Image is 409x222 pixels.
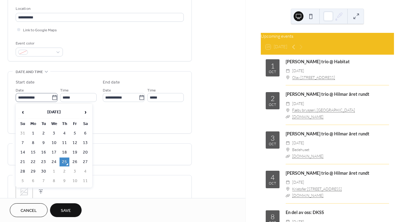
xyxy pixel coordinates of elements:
div: ​ [286,140,290,146]
div: ​ [286,186,290,192]
td: 4 [80,167,90,176]
td: 5 [70,129,80,138]
td: 18 [60,148,69,157]
td: 11 [80,177,90,185]
td: 2 [39,129,48,138]
div: ​ [286,146,290,153]
div: ; [16,183,33,200]
td: 3 [49,129,59,138]
div: Start date [16,79,35,86]
div: Oct [269,103,276,107]
div: 3 [271,134,275,142]
td: 8 [28,138,38,147]
a: Kristofer [STREET_ADDRESS] [292,186,342,192]
div: ​ [286,107,290,113]
td: 9 [60,177,69,185]
div: 2 [271,95,275,102]
th: [DATE] [28,106,80,119]
td: 11 [60,138,69,147]
td: 29 [28,167,38,176]
td: 8 [49,177,59,185]
td: 14 [18,148,28,157]
div: [PERSON_NAME] trio @ Habitat [286,58,389,65]
div: Event color [16,40,62,47]
div: Oct [269,182,276,185]
a: [PERSON_NAME] trio @ Hilmar året rundt [286,92,369,97]
td: 22 [28,158,38,166]
th: Th [60,119,69,128]
td: 17 [49,148,59,157]
button: Save [50,203,82,217]
div: Location [16,6,183,12]
div: 1 [271,62,275,69]
td: 7 [18,138,28,147]
th: Mo [28,119,38,128]
a: [DOMAIN_NAME] [292,114,323,119]
span: [DATE] [292,179,304,185]
span: Time [147,87,156,94]
td: 25 [60,158,69,166]
td: 1 [28,129,38,138]
th: Su [18,119,28,128]
td: 21 [18,158,28,166]
a: [PERSON_NAME] trio @ Hilmar året rundt [286,131,369,136]
div: ​ [286,153,290,159]
td: 31 [18,129,28,138]
td: 16 [39,148,48,157]
td: 9 [39,138,48,147]
div: ​ [286,100,290,107]
th: Tu [39,119,48,128]
a: Olav [STREET_ADDRESS] [292,74,335,81]
span: Date [16,87,24,94]
td: 15 [28,148,38,157]
td: 23 [39,158,48,166]
td: 24 [49,158,59,166]
span: Time [60,87,69,94]
span: Cancel [21,208,37,214]
td: 6 [28,177,38,185]
td: 12 [70,138,80,147]
td: 6 [80,129,90,138]
td: 13 [80,138,90,147]
span: ‹ [18,106,27,118]
th: Fr [70,119,80,128]
button: Cancel [10,203,48,217]
td: 26 [70,158,80,166]
div: ​ [286,68,290,74]
th: We [49,119,59,128]
a: Fæby bryggeri, [GEOGRAPHIC_DATA] [292,107,355,113]
td: 10 [49,138,59,147]
div: ​ [286,179,290,185]
span: Link to Google Maps [23,27,57,33]
div: En del av oss: DKSS [286,209,389,216]
div: End date [103,79,120,86]
span: [DATE] [292,68,304,74]
span: [DATE] [292,140,304,146]
td: 4 [60,129,69,138]
div: 4 [271,174,275,181]
td: 20 [80,148,90,157]
span: [DATE] [292,100,304,107]
span: Save [61,208,71,214]
td: 19 [70,148,80,157]
span: › [81,106,90,118]
span: Date and time [16,69,43,75]
td: 3 [70,167,80,176]
td: 10 [70,177,80,185]
td: 2 [60,167,69,176]
span: Date [103,87,111,94]
div: Upcoming events [261,33,394,40]
td: 1 [49,167,59,176]
td: 28 [18,167,28,176]
td: 27 [80,158,90,166]
th: Sa [80,119,90,128]
a: [DOMAIN_NAME] [292,193,323,198]
span: Bedehuset [292,146,309,153]
td: 7 [39,177,48,185]
div: ​ [286,74,290,81]
div: ​ [286,192,290,199]
td: 30 [39,167,48,176]
a: [PERSON_NAME] trio @ Hilmar året rundt [286,170,369,176]
a: [DOMAIN_NAME] [292,154,323,158]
